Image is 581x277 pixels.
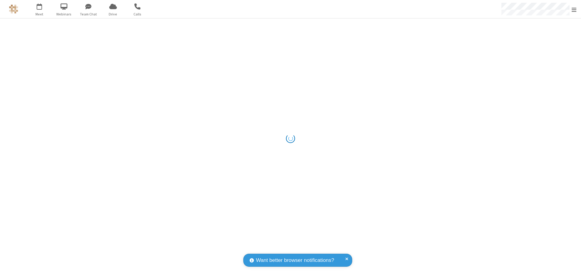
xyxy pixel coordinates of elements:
[28,11,51,17] span: Meet
[77,11,100,17] span: Team Chat
[126,11,149,17] span: Calls
[9,5,18,14] img: QA Selenium DO NOT DELETE OR CHANGE
[53,11,75,17] span: Webinars
[102,11,124,17] span: Drive
[256,256,334,264] span: Want better browser notifications?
